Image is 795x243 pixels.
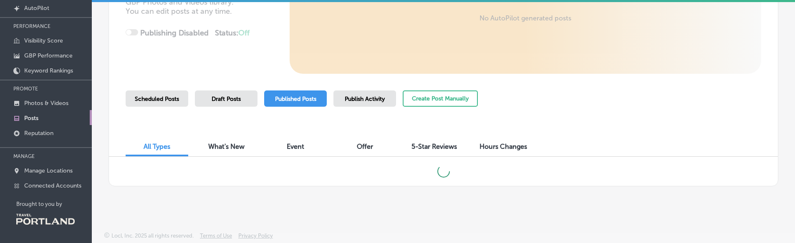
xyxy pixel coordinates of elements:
a: Privacy Policy [238,233,273,243]
p: Locl, Inc. 2025 all rights reserved. [111,233,194,239]
p: Photos & Videos [24,100,68,107]
p: Keyword Rankings [24,67,73,74]
img: Travel Portland [16,214,75,225]
span: Published Posts [275,95,316,103]
span: Hours Changes [480,143,527,150]
span: 5-Star Reviews [411,143,457,150]
span: All Types [144,143,170,150]
p: Reputation [24,130,53,137]
span: Scheduled Posts [135,95,179,103]
p: AutoPilot [24,5,49,12]
span: Draft Posts [212,95,241,103]
span: Offer [357,143,373,150]
button: Create Post Manually [403,90,478,107]
p: Posts [24,115,38,122]
span: Event [287,143,304,150]
p: Brought to you by [16,201,92,207]
span: Publish Activity [345,95,385,103]
p: GBP Performance [24,52,73,59]
p: Manage Locations [24,167,73,174]
a: Terms of Use [200,233,232,243]
p: Visibility Score [24,37,63,44]
span: What's New [208,143,245,150]
p: Connected Accounts [24,182,81,189]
